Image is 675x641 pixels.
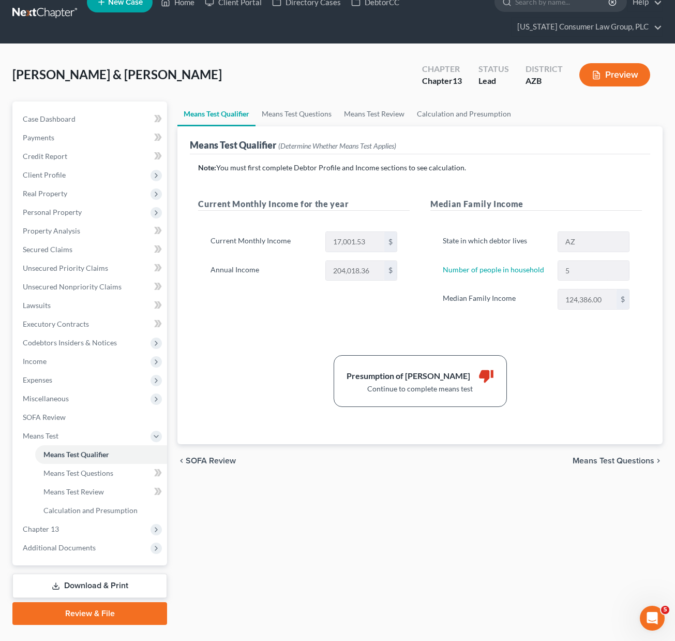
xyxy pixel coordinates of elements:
[347,384,494,394] div: Continue to complete means test
[14,315,167,333] a: Executory Contracts
[338,101,411,126] a: Means Test Review
[14,110,167,128] a: Case Dashboard
[411,101,517,126] a: Calculation and Presumption
[23,133,54,142] span: Payments
[453,76,462,85] span: 13
[23,338,117,347] span: Codebtors Insiders & Notices
[23,208,82,216] span: Personal Property
[177,101,256,126] a: Means Test Qualifier
[198,198,410,211] h5: Current Monthly Income for the year
[326,261,384,281] input: 0.00
[23,264,108,272] span: Unsecured Priority Claims
[640,606,665,631] iframe: Intercom live chat
[384,261,397,281] div: $
[35,445,167,464] a: Means Test Qualifier
[14,408,167,427] a: SOFA Review
[478,368,494,384] i: thumb_down
[558,232,629,252] input: State
[14,259,167,278] a: Unsecured Priority Claims
[573,457,663,465] button: Means Test Questions chevron_right
[43,487,104,496] span: Means Test Review
[478,63,509,75] div: Status
[347,370,470,382] div: Presumption of [PERSON_NAME]
[278,141,396,150] span: (Determine Whether Means Test Applies)
[512,18,662,36] a: [US_STATE] Consumer Law Group, PLC
[35,464,167,483] a: Means Test Questions
[43,506,138,515] span: Calculation and Presumption
[558,289,617,309] input: 0.00
[526,75,563,87] div: AZB
[573,457,654,465] span: Means Test Questions
[23,394,69,403] span: Miscellaneous
[177,457,236,465] button: chevron_left SOFA Review
[443,265,544,274] a: Number of people in household
[43,469,113,477] span: Means Test Questions
[326,232,384,252] input: 0.00
[14,222,167,240] a: Property Analysis
[23,431,58,440] span: Means Test
[23,413,66,421] span: SOFA Review
[422,75,462,87] div: Chapter
[23,319,89,328] span: Executory Contracts
[23,525,59,533] span: Chapter 13
[661,606,669,614] span: 5
[14,278,167,296] a: Unsecured Nonpriority Claims
[43,450,109,459] span: Means Test Qualifier
[198,163,642,173] p: You must first complete Debtor Profile and Income sections to see calculation.
[23,375,52,384] span: Expenses
[478,75,509,87] div: Lead
[12,602,167,625] a: Review & File
[14,296,167,315] a: Lawsuits
[438,289,552,310] label: Median Family Income
[35,501,167,520] a: Calculation and Presumption
[526,63,563,75] div: District
[23,282,122,291] span: Unsecured Nonpriority Claims
[23,189,67,198] span: Real Property
[384,232,397,252] div: $
[430,198,642,211] h5: Median Family Income
[198,163,216,172] strong: Note:
[14,240,167,259] a: Secured Claims
[23,543,96,552] span: Additional Documents
[23,245,72,254] span: Secured Claims
[14,147,167,166] a: Credit Report
[23,301,51,310] span: Lawsuits
[14,128,167,147] a: Payments
[186,457,236,465] span: SOFA Review
[654,457,663,465] i: chevron_right
[23,357,47,366] span: Income
[12,67,222,82] span: [PERSON_NAME] & [PERSON_NAME]
[579,63,650,86] button: Preview
[23,226,80,235] span: Property Analysis
[12,574,167,598] a: Download & Print
[23,170,66,179] span: Client Profile
[438,231,552,252] label: State in which debtor lives
[177,457,186,465] i: chevron_left
[205,260,320,281] label: Annual Income
[617,289,629,309] div: $
[256,101,338,126] a: Means Test Questions
[190,139,396,151] div: Means Test Qualifier
[205,231,320,252] label: Current Monthly Income
[23,152,67,161] span: Credit Report
[558,261,629,281] input: --
[422,63,462,75] div: Chapter
[35,483,167,501] a: Means Test Review
[23,114,76,123] span: Case Dashboard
